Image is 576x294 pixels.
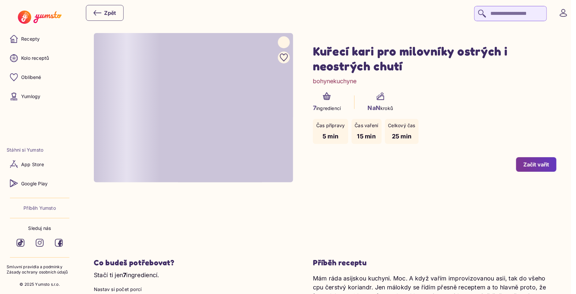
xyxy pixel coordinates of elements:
[94,9,116,17] div: Zpět
[21,55,49,61] p: Kolo receptů
[357,133,376,140] span: 15 min
[7,270,73,275] a: Zásady ochrany osobních údajů
[21,36,40,42] p: Recepty
[313,258,557,268] h3: Příběh receptu
[7,89,73,104] a: Yumlogy
[7,50,73,66] a: Kolo receptů
[7,264,73,270] a: Smluvní pravidla a podmínky
[523,161,549,168] div: Začít vařit
[127,196,523,244] iframe: Advertisement
[21,93,40,100] p: Yumlogy
[94,258,293,268] h2: Co budeš potřebovat?
[18,11,61,24] img: Yumsto logo
[316,122,345,129] p: Čas přípravy
[21,161,44,168] p: App Store
[94,286,293,293] p: Nastav si počet porcí
[94,33,293,182] span: Loading content
[23,205,56,211] a: Příběh Yumsto
[21,180,48,187] p: Google Play
[123,272,126,278] span: 7
[7,31,73,47] a: Recepty
[313,44,557,73] h1: Kuřecí kari pro milovníky ostrých i neostrých chutí
[7,156,73,172] a: App Store
[94,33,293,182] div: Loading image
[355,122,378,129] p: Čas vaření
[313,103,341,112] p: ingrediencí
[313,77,357,86] a: bohynekuchyne
[7,175,73,191] a: Google Play
[368,104,381,111] span: NaN
[388,122,415,129] p: Celkový čas
[28,225,51,232] p: Sleduj nás
[7,69,73,85] a: Oblíbené
[392,133,412,140] span: 25 min
[94,271,293,279] p: Stačí ti jen ingrediencí.
[86,5,124,21] button: Zpět
[516,157,557,172] button: Začít vařit
[19,282,60,287] p: © 2025 Yumsto s.r.o.
[313,104,316,111] span: 7
[21,74,41,81] p: Oblíbené
[323,133,338,140] span: 5 min
[7,147,73,153] li: Stáhni si Yumsto
[368,103,393,112] p: kroků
